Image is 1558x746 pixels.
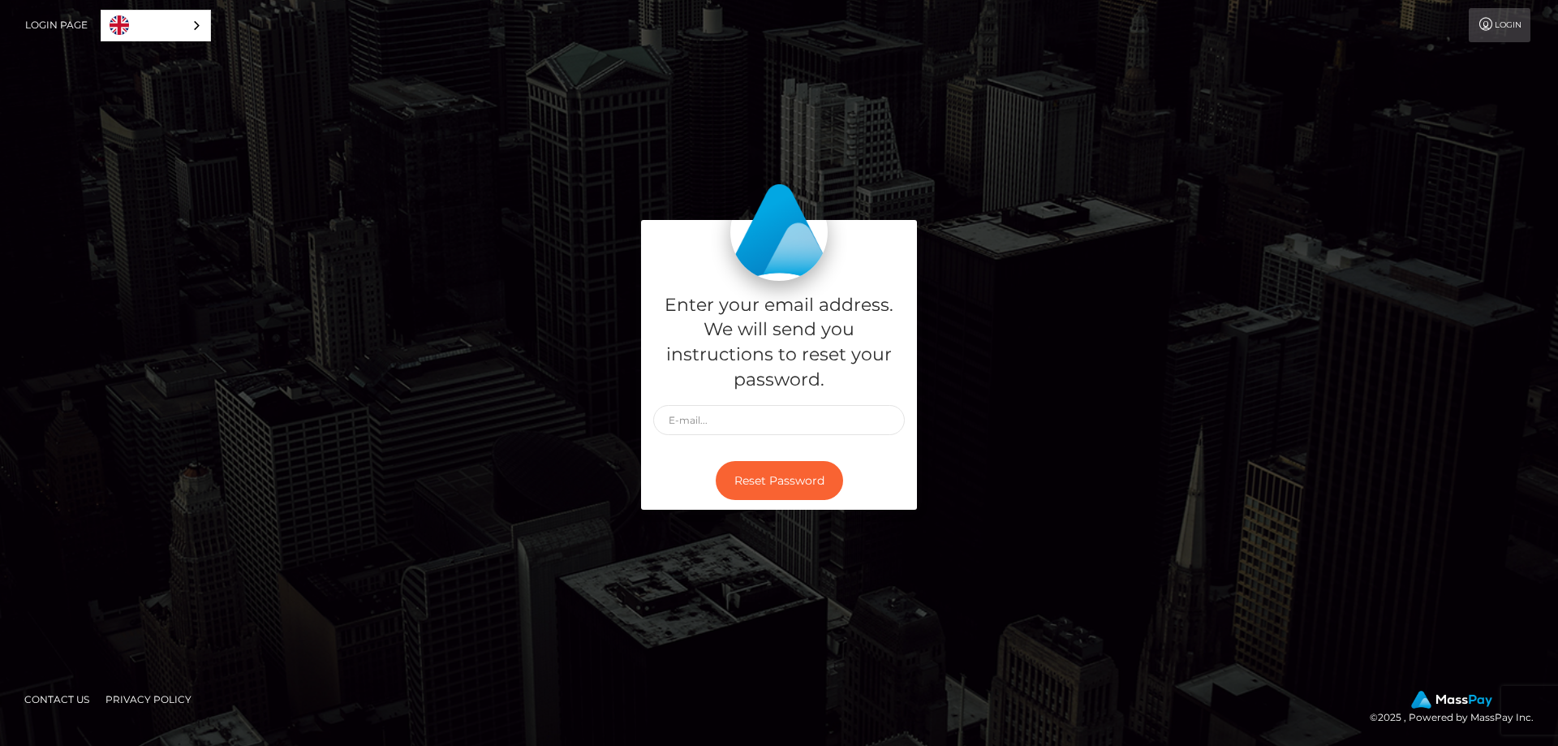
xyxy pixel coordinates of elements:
div: Language [101,10,211,41]
img: MassPay [1411,691,1492,709]
div: © 2025 , Powered by MassPay Inc. [1370,691,1546,727]
aside: Language selected: English [101,10,211,41]
a: Login Page [25,8,88,42]
a: Privacy Policy [99,687,198,712]
a: Contact Us [18,687,96,712]
img: MassPay Login [730,183,828,281]
a: Login [1469,8,1530,42]
input: E-mail... [653,405,905,435]
button: Reset Password [716,461,843,501]
h5: Enter your email address. We will send you instructions to reset your password. [653,293,905,393]
a: English [101,11,210,41]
